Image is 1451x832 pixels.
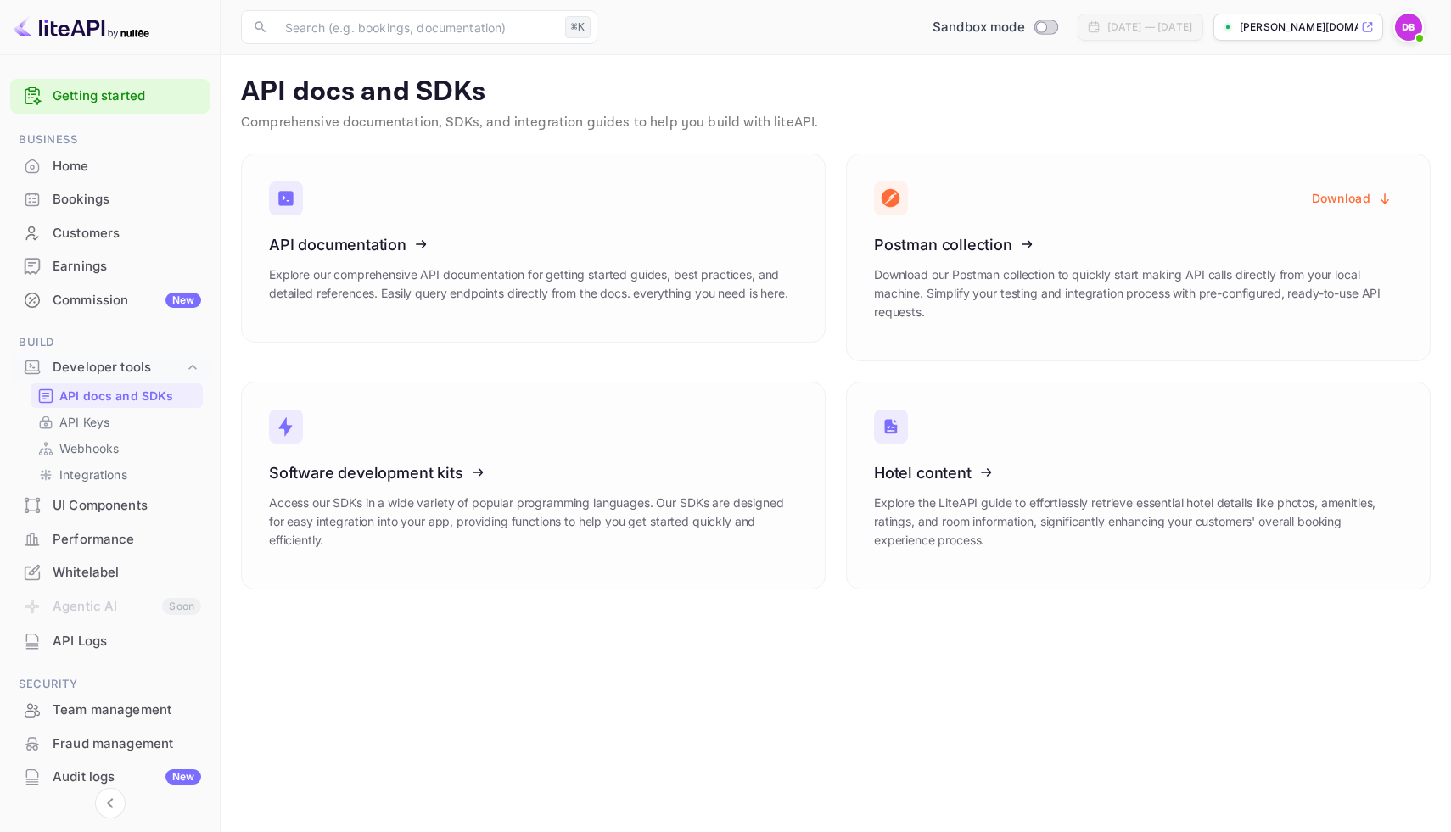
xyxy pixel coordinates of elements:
a: Audit logsNew [10,761,210,792]
div: Performance [10,523,210,556]
input: Search (e.g. bookings, documentation) [275,10,558,44]
a: Earnings [10,250,210,282]
p: API Keys [59,413,109,431]
span: Build [10,333,210,352]
div: Home [53,157,201,176]
span: Sandbox mode [933,18,1025,37]
img: Davis Belisle [1395,14,1422,41]
div: Fraud management [53,734,201,754]
button: Collapse navigation [95,788,126,818]
div: Whitelabel [53,563,201,583]
a: Bookings [10,183,210,215]
a: Integrations [37,466,196,483]
p: Integrations [59,466,127,483]
a: Whitelabel [10,556,210,588]
div: UI Components [10,489,210,522]
div: API Logs [53,632,201,651]
span: Marketing [10,811,210,829]
div: Whitelabel [10,556,210,589]
div: Switch to Production mode [926,18,1064,37]
a: API Keys [37,413,196,431]
div: New [165,293,201,308]
div: ⌘K [565,16,591,38]
div: Team management [10,694,210,727]
div: Home [10,150,210,183]
div: API Keys [31,410,203,434]
div: UI Components [53,496,201,516]
a: Getting started [53,87,201,106]
a: Home [10,150,210,181]
a: Performance [10,523,210,555]
div: Developer tools [53,358,184,377]
div: Performance [53,530,201,550]
a: Team management [10,694,210,725]
div: Developer tools [10,353,210,382]
div: Bookings [10,183,210,216]
p: Download our Postman collection to quickly start making API calls directly from your local machin... [874,265,1403,321]
h3: Hotel content [874,464,1403,482]
div: Team management [53,701,201,720]
h3: API documentation [269,236,798,254]
div: New [165,769,201,785]
a: UI Components [10,489,210,521]
a: Software development kitsAccess our SDKs in a wide variety of popular programming languages. Our ... [241,382,826,589]
h3: Postman collection [874,236,1403,254]
div: Customers [10,217,210,250]
div: Audit logsNew [10,761,210,794]
div: Getting started [10,79,210,114]
p: Access our SDKs in a wide variety of popular programming languages. Our SDKs are designed for eas... [269,494,798,550]
p: Comprehensive documentation, SDKs, and integration guides to help you build with liteAPI. [241,113,1431,133]
div: Earnings [53,257,201,276]
a: Customers [10,217,210,248]
h3: Software development kits [269,464,798,482]
div: API Logs [10,625,210,658]
p: Webhooks [59,439,119,457]
p: Explore our comprehensive API documentation for getting started guides, best practices, and detai... [269,265,798,303]
a: API Logs [10,625,210,656]
div: Fraud management [10,728,210,761]
p: API docs and SDKs [59,387,174,405]
a: Fraud management [10,728,210,759]
div: Commission [53,291,201,310]
div: Integrations [31,462,203,487]
div: Customers [53,224,201,243]
span: Security [10,675,210,694]
div: API docs and SDKs [31,383,203,408]
div: Bookings [53,190,201,209]
div: CommissionNew [10,284,210,317]
span: Business [10,131,210,149]
a: Webhooks [37,439,196,457]
a: Hotel contentExplore the LiteAPI guide to effortlessly retrieve essential hotel details like phot... [846,382,1431,589]
img: LiteAPI logo [14,14,149,41]
div: Earnings [10,250,210,283]
p: Explore the LiteAPI guide to effortlessly retrieve essential hotel details like photos, amenities... [874,494,1403,550]
a: API docs and SDKs [37,387,196,405]
a: API documentationExplore our comprehensive API documentation for getting started guides, best pra... [241,154,826,343]
div: Webhooks [31,436,203,461]
div: Audit logs [53,768,201,787]
p: [PERSON_NAME][DOMAIN_NAME]... [1240,20,1358,35]
button: Download [1302,181,1403,215]
a: CommissionNew [10,284,210,315]
div: [DATE] — [DATE] [1107,20,1192,35]
p: API docs and SDKs [241,75,1431,109]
